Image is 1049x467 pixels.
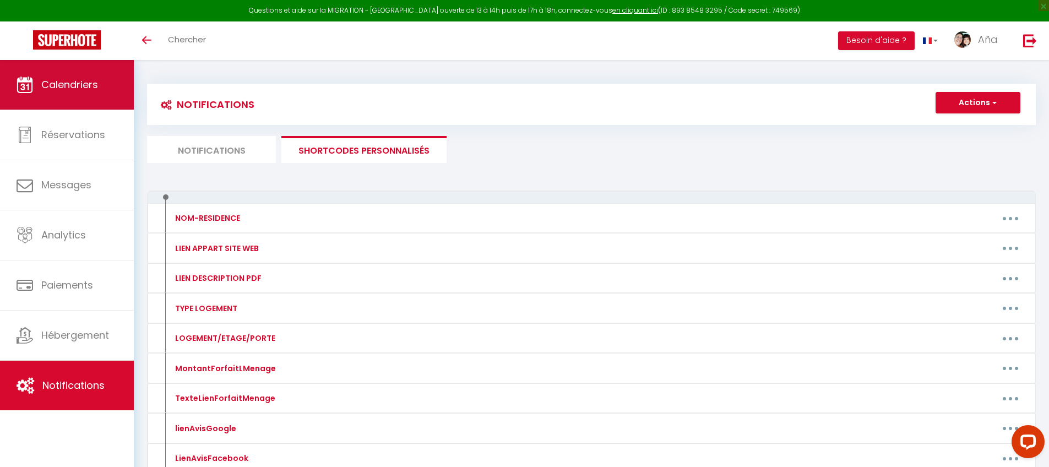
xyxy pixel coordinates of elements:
img: logout [1023,34,1037,47]
span: Notifications [42,378,105,392]
div: MontantForfaitLMenage [172,362,276,374]
div: LIEN APPART SITE WEB [172,242,259,254]
span: Aña [978,32,998,46]
h3: Notifications [155,92,254,117]
div: LOGEMENT/ETAGE/PORTE [172,332,275,344]
span: Messages [41,178,91,192]
span: Réservations [41,128,105,142]
img: Super Booking [33,30,101,50]
span: Calendriers [41,78,98,91]
span: Paiements [41,278,93,292]
div: LienAvisFacebook [172,452,248,464]
a: Chercher [160,21,214,60]
li: Notifications [147,136,276,163]
a: en cliquant ici [612,6,658,15]
a: ... Aña [946,21,1012,60]
div: LIEN DESCRIPTION PDF [172,272,262,284]
span: Hébergement [41,328,109,342]
div: NOM-RESIDENCE [172,212,240,224]
span: Chercher [168,34,206,45]
div: TexteLienForfaitMenage [172,392,275,404]
div: TYPE LOGEMENT [172,302,237,314]
div: lienAvisGoogle [172,422,236,435]
button: Actions [936,92,1020,114]
button: Besoin d'aide ? [838,31,915,50]
span: Analytics [41,228,86,242]
li: SHORTCODES PERSONNALISÉS [281,136,447,163]
img: ... [954,31,971,48]
iframe: LiveChat chat widget [1003,421,1049,467]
